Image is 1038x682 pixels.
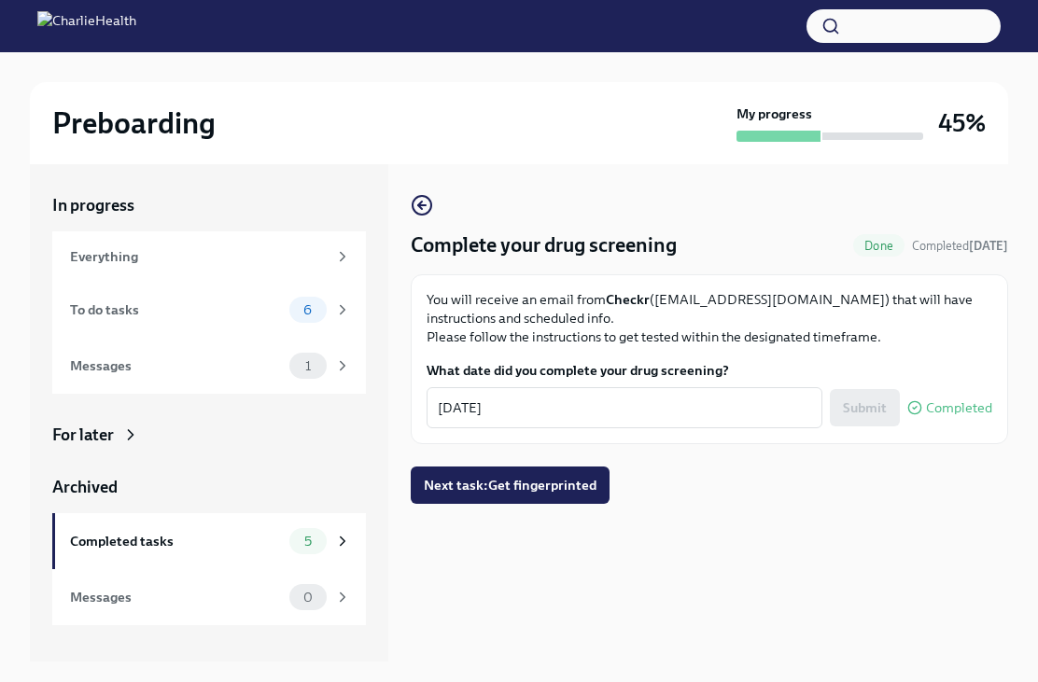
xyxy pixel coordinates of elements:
[969,239,1008,253] strong: [DATE]
[52,338,366,394] a: Messages1
[606,291,650,308] strong: Checkr
[70,299,282,320] div: To do tasks
[293,535,323,549] span: 5
[427,361,992,380] label: What date did you complete your drug screening?
[52,424,366,446] a: For later
[52,282,366,338] a: To do tasks6
[912,237,1008,255] span: October 9th, 2025 09:57
[411,466,610,504] button: Next task:Get fingerprinted
[912,239,1008,253] span: Completed
[37,11,136,41] img: CharlieHealth
[292,303,323,317] span: 6
[438,397,811,419] textarea: [DATE]
[70,246,327,267] div: Everything
[424,476,596,494] span: Next task : Get fingerprinted
[411,231,677,259] h4: Complete your drug screening
[52,424,114,446] div: For later
[70,587,282,607] div: Messages
[52,194,366,216] a: In progress
[853,239,905,253] span: Done
[292,591,324,605] span: 0
[736,104,812,123] strong: My progress
[52,104,216,142] h2: Preboarding
[938,106,986,140] h3: 45%
[52,476,366,498] a: Archived
[427,290,992,346] p: You will receive an email from ([EMAIL_ADDRESS][DOMAIN_NAME]) that will have instructions and sch...
[52,513,366,569] a: Completed tasks5
[70,355,282,376] div: Messages
[70,531,282,551] div: Completed tasks
[52,231,366,282] a: Everything
[52,569,366,625] a: Messages0
[926,401,992,415] span: Completed
[294,359,322,373] span: 1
